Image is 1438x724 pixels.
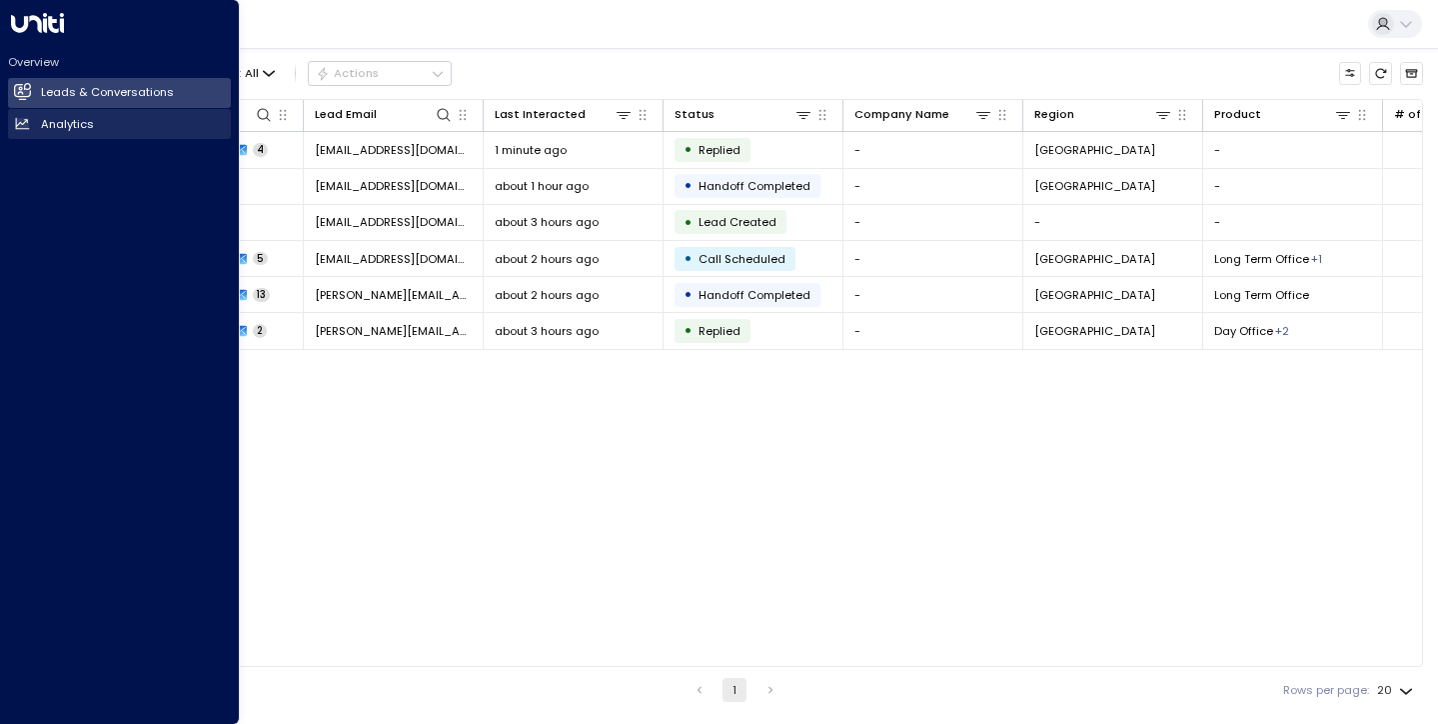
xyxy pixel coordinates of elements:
[315,105,453,124] div: Lead Email
[41,116,94,133] h2: Analytics
[315,251,472,267] span: turok3000@gmail.com
[495,105,633,124] div: Last Interacted
[684,172,693,199] div: •
[495,323,599,339] span: about 3 hours ago
[699,214,776,230] span: Lead Created
[1369,62,1392,85] span: Refresh
[253,252,268,266] span: 5
[8,78,231,108] a: Leads & Conversations
[843,132,1023,167] td: -
[675,105,715,124] div: Status
[1034,105,1074,124] div: Region
[1203,169,1383,204] td: -
[843,241,1023,276] td: -
[1283,682,1369,699] label: Rows per page:
[1203,205,1383,240] td: -
[1311,251,1322,267] div: Workstation
[495,287,599,303] span: about 2 hours ago
[699,178,810,194] span: Handoff Completed
[1034,142,1155,158] span: Porto
[315,178,472,194] span: coenstolk75@gmail.com
[684,209,693,236] div: •
[854,105,992,124] div: Company Name
[687,678,783,702] nav: pagination navigation
[854,105,949,124] div: Company Name
[315,105,377,124] div: Lead Email
[675,105,812,124] div: Status
[1400,62,1423,85] button: Archived Leads
[699,323,740,339] span: Replied
[1339,62,1362,85] button: Customize
[245,67,259,80] span: All
[684,317,693,344] div: •
[308,61,452,85] button: Actions
[699,142,740,158] span: Replied
[495,142,567,158] span: 1 minute ago
[843,313,1023,348] td: -
[1214,251,1309,267] span: Long Term Office
[722,678,746,702] button: page 1
[1034,323,1155,339] span: Barcelona
[843,277,1023,312] td: -
[315,287,472,303] span: ruiz.soledad@gmail.com
[1023,205,1203,240] td: -
[699,287,810,303] span: Handoff Completed
[1034,105,1172,124] div: Region
[8,54,231,70] h2: Overview
[1034,178,1155,194] span: Leiden
[1214,287,1309,303] span: Long Term Office
[699,251,785,267] span: Call Scheduled
[315,214,472,230] span: coenstolk75@gmail.com
[684,136,693,163] div: •
[684,245,693,272] div: •
[495,105,586,124] div: Last Interacted
[1214,105,1352,124] div: Product
[41,84,174,101] h2: Leads & Conversations
[1034,251,1155,267] span: Madrid
[495,251,599,267] span: about 2 hours ago
[684,281,693,308] div: •
[1203,132,1383,167] td: -
[1034,287,1155,303] span: Barcelona
[495,214,599,230] span: about 3 hours ago
[308,61,452,85] div: Button group with a nested menu
[253,324,267,338] span: 2
[253,143,268,157] span: 4
[315,142,472,158] span: dteixeira@gmail.com
[843,205,1023,240] td: -
[8,109,231,139] a: Analytics
[315,323,472,339] span: ruiz.soledad@gmail.com
[843,169,1023,204] td: -
[1214,323,1273,339] span: Day Office
[253,288,270,302] span: 13
[1275,323,1289,339] div: Long Term Office,Workstation
[1214,105,1261,124] div: Product
[316,66,379,80] div: Actions
[495,178,589,194] span: about 1 hour ago
[1377,678,1417,703] div: 20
